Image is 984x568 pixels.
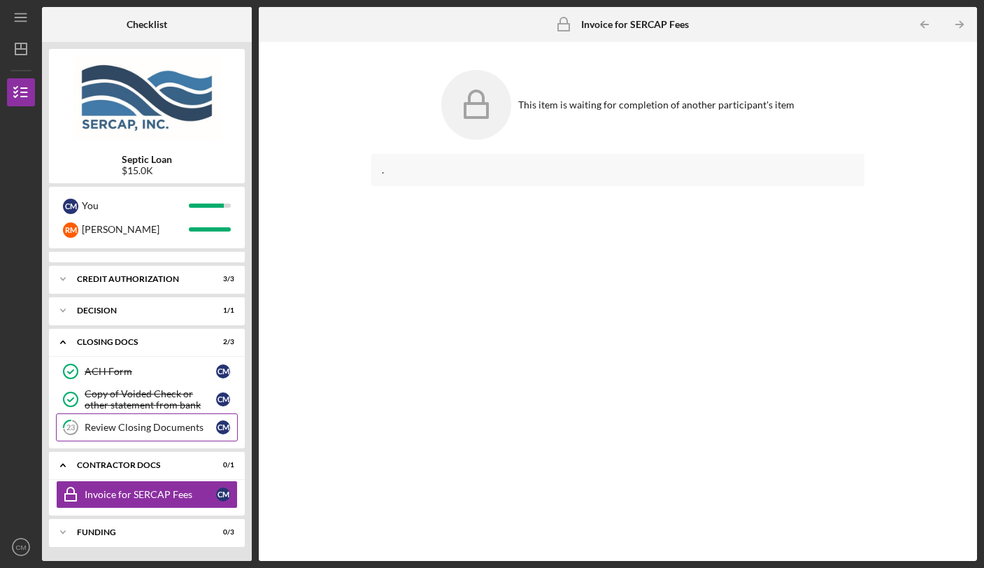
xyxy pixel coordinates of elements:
[127,19,167,30] b: Checklist
[56,357,238,385] a: ACH FormCM
[209,528,234,537] div: 0 / 3
[56,413,238,441] a: 23Review Closing DocumentsCM
[122,154,172,165] b: Septic Loan
[56,385,238,413] a: Copy of Voided Check or other statement from bankCM
[122,165,172,176] div: $15.0K
[49,56,245,140] img: Product logo
[216,488,230,502] div: C M
[77,461,199,469] div: Contractor Docs
[216,364,230,378] div: C M
[216,392,230,406] div: C M
[82,194,189,218] div: You
[82,218,189,241] div: [PERSON_NAME]
[63,199,78,214] div: C M
[518,99,794,111] div: This item is waiting for completion of another participant's item
[85,388,216,411] div: Copy of Voided Check or other statement from bank
[85,489,216,500] div: Invoice for SERCAP Fees
[581,19,689,30] b: Invoice for SERCAP Fees
[209,461,234,469] div: 0 / 1
[209,275,234,283] div: 3 / 3
[209,306,234,315] div: 1 / 1
[209,338,234,346] div: 2 / 3
[63,222,78,238] div: R M
[66,423,75,432] tspan: 23
[56,481,238,509] a: Invoice for SERCAP FeesCM
[77,306,199,315] div: Decision
[77,275,199,283] div: CREDIT AUTHORIZATION
[85,422,216,433] div: Review Closing Documents
[77,338,199,346] div: CLOSING DOCS
[16,544,27,551] text: CM
[77,528,199,537] div: Funding
[216,420,230,434] div: C M
[85,366,216,377] div: ACH Form
[382,164,854,176] div: .
[7,533,35,561] button: CM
